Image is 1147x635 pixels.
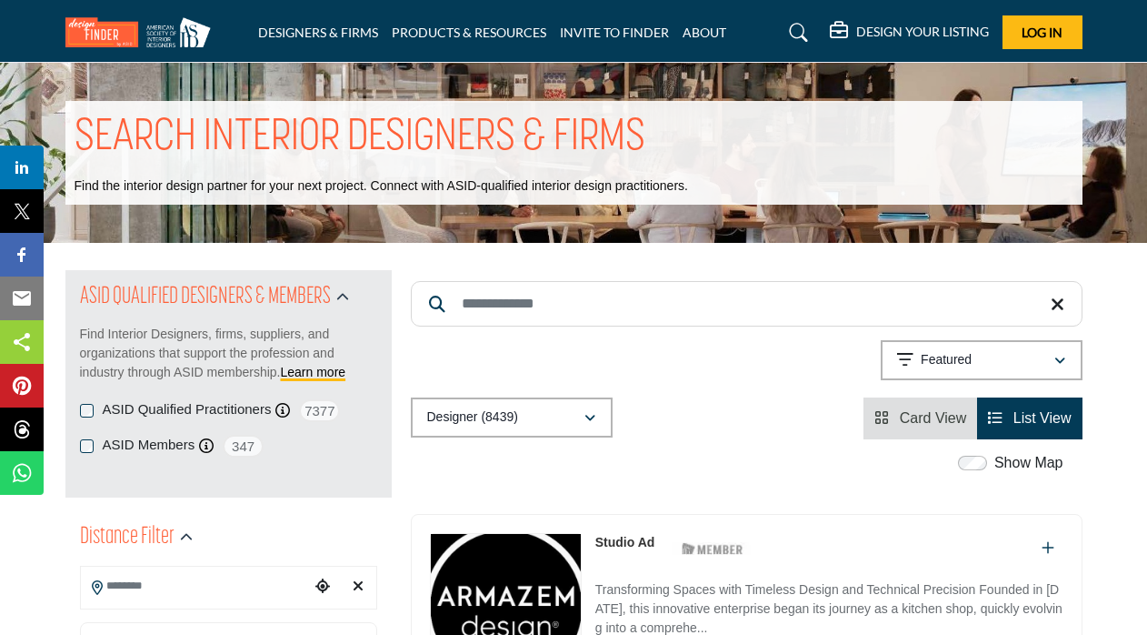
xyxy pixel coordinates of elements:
span: List View [1013,410,1072,426]
a: PRODUCTS & RESOURCES [392,25,546,40]
span: 7377 [299,399,340,422]
a: Search [772,18,820,47]
a: Add To List [1042,540,1054,556]
input: Search Location [81,569,310,604]
li: List View [977,398,1082,439]
input: ASID Qualified Practitioners checkbox [80,404,94,418]
a: Studio Ad [595,535,655,549]
h1: SEARCH INTERIOR DESIGNERS & FIRMS [75,110,645,166]
img: ASID Members Badge Icon [672,538,753,560]
img: Site Logo [65,17,220,47]
h2: ASID QUALIFIED DESIGNERS & MEMBERS [80,281,331,314]
div: DESIGN YOUR LISTING [830,22,989,44]
li: Card View [863,398,977,439]
a: Learn more [281,365,346,379]
label: ASID Qualified Practitioners [103,399,272,420]
p: Find the interior design partner for your next project. Connect with ASID-qualified interior desi... [75,177,688,196]
p: Designer (8439) [427,408,518,427]
a: INVITE TO FINDER [560,25,669,40]
label: Show Map [994,452,1063,474]
h5: DESIGN YOUR LISTING [856,24,989,40]
button: Log In [1002,15,1082,49]
span: Card View [900,410,967,426]
p: Find Interior Designers, firms, suppliers, and organizations that support the profession and indu... [80,325,377,382]
input: Search Keyword [411,281,1082,327]
button: Featured [881,340,1082,380]
a: View List [988,410,1071,426]
a: View Card [874,410,966,426]
a: ABOUT [683,25,726,40]
input: ASID Members checkbox [80,439,94,453]
a: DESIGNERS & FIRMS [258,25,378,40]
div: Choose your current location [309,568,335,607]
label: ASID Members [103,435,195,456]
span: Log In [1022,25,1062,40]
button: Designer (8439) [411,398,613,438]
p: Studio Ad [595,533,655,552]
div: Clear search location [344,568,371,607]
p: Featured [921,351,972,369]
span: 347 [223,435,264,458]
h2: Distance Filter [80,521,175,554]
